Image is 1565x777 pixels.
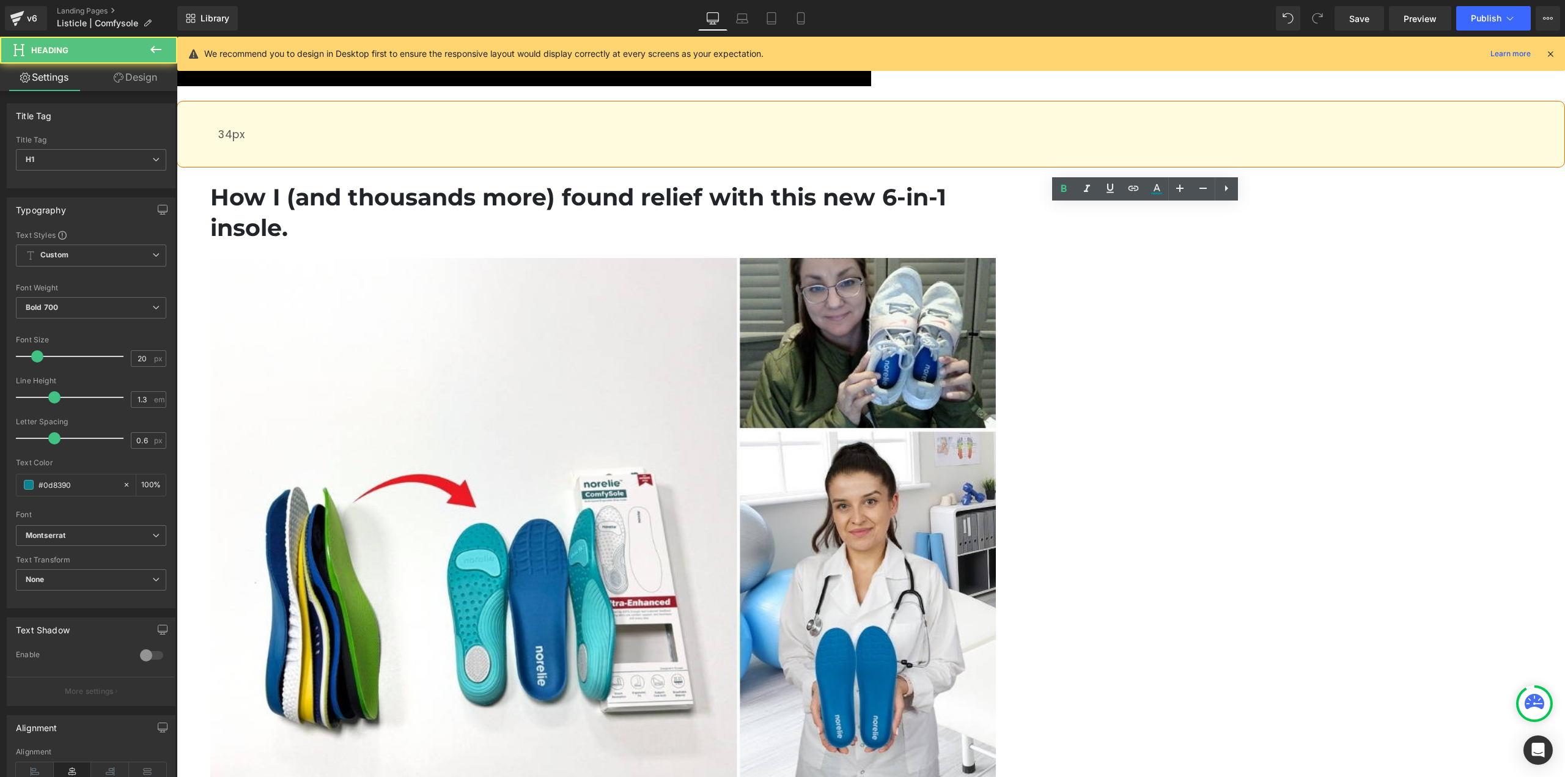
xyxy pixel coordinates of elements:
[136,474,166,496] div: %
[16,748,166,756] div: Alignment
[16,618,70,635] div: Text Shadow
[16,230,166,240] div: Text Styles
[1523,735,1553,765] div: Open Intercom Messenger
[31,45,68,55] span: Heading
[26,531,65,541] i: Montserrat
[16,418,166,426] div: Letter Spacing
[16,104,52,121] div: Title Tag
[204,47,764,61] p: We recommend you to design in Desktop first to ensure the responsive layout would display correct...
[65,686,114,697] p: More settings
[16,377,166,385] div: Line Height
[26,575,45,584] b: None
[91,64,180,91] a: Design
[7,677,175,705] button: More settings
[1471,13,1501,23] span: Publish
[42,90,68,105] span: 34px
[154,396,164,403] span: em
[57,6,177,16] a: Landing Pages
[727,6,757,31] a: Laptop
[698,6,727,31] a: Desktop
[154,355,164,363] span: px
[16,510,166,519] div: Font
[786,6,816,31] a: Mobile
[154,436,164,444] span: px
[16,198,66,215] div: Typography
[1486,46,1536,61] a: Learn more
[16,284,166,292] div: Font Weight
[201,13,229,24] span: Library
[40,250,68,260] b: Custom
[1536,6,1560,31] button: More
[34,145,819,206] h1: How I (and thousands more) found relief with this new 6-in-1 insole.
[16,336,166,344] div: Font Size
[57,18,138,28] span: Listicle | Comfysole
[16,556,166,564] div: Text Transform
[16,458,166,467] div: Text Color
[24,10,40,26] div: v6
[1349,12,1369,25] span: Save
[1276,6,1300,31] button: Undo
[39,478,117,492] input: Color
[16,650,128,663] div: Enable
[757,6,786,31] a: Tablet
[1389,6,1451,31] a: Preview
[1305,6,1330,31] button: Redo
[16,716,57,733] div: Alignment
[1404,12,1437,25] span: Preview
[26,303,58,312] b: Bold 700
[177,6,238,31] a: New Library
[16,136,166,144] div: Title Tag
[1456,6,1531,31] button: Publish
[26,155,34,164] b: H1
[5,6,47,31] a: v6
